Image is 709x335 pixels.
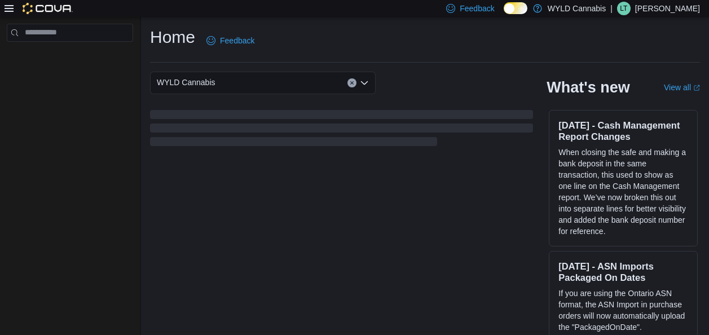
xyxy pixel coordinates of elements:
[635,2,700,15] p: [PERSON_NAME]
[220,35,254,46] span: Feedback
[558,147,688,237] p: When closing the safe and making a bank deposit in the same transaction, this used to show as one...
[617,2,631,15] div: Lucas Todd
[620,2,627,15] span: LT
[558,120,688,142] h3: [DATE] - Cash Management Report Changes
[347,78,356,87] button: Clear input
[150,26,195,49] h1: Home
[547,78,629,96] h2: What's new
[664,83,700,92] a: View allExternal link
[23,3,73,14] img: Cova
[558,261,688,283] h3: [DATE] - ASN Imports Packaged On Dates
[558,288,688,333] p: If you are using the Ontario ASN format, the ASN Import in purchase orders will now automatically...
[7,44,133,71] nav: Complex example
[504,2,527,14] input: Dark Mode
[610,2,613,15] p: |
[460,3,494,14] span: Feedback
[548,2,606,15] p: WYLD Cannabis
[157,76,215,89] span: WYLD Cannabis
[360,78,369,87] button: Open list of options
[693,85,700,91] svg: External link
[150,112,533,148] span: Loading
[202,29,259,52] a: Feedback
